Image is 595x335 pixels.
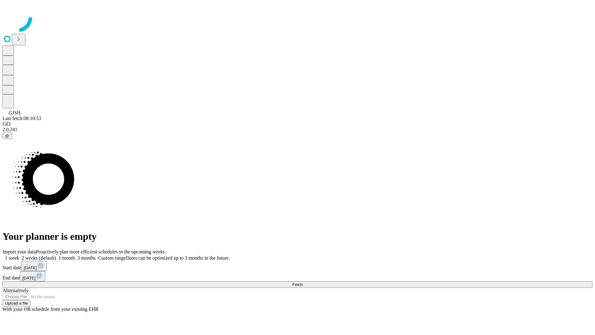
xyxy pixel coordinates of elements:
[98,255,126,261] span: Custom range
[126,255,230,261] span: Dates can be optimized up to 3 months in the future.
[2,116,41,121] span: Last fetch: 08:10:53
[22,276,35,280] span: [DATE]
[2,231,593,242] h1: Your planner is empty
[2,271,593,281] div: End date
[2,306,99,312] span: With your OR schedule from your existing EHR
[2,288,29,293] span: Alternatively
[77,255,96,261] span: 3 months
[22,255,56,261] span: 2 weeks (default)
[2,261,593,271] div: Start date
[5,133,9,138] span: @
[24,266,37,270] span: [DATE]
[2,121,593,127] div: GEI
[36,249,166,254] span: Proactively plan more efficient schedules in the upcoming weeks.
[292,282,302,287] span: Fetch
[2,249,36,254] span: Import your data
[21,261,47,271] button: [DATE]
[2,300,30,306] button: Upload a file
[59,255,75,261] span: 1 month
[20,271,45,281] button: [DATE]
[2,127,593,132] div: 2.0.241
[5,255,19,261] span: 1 week
[2,281,593,288] button: Fetch
[2,132,12,139] button: @
[9,110,20,115] span: GJSH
